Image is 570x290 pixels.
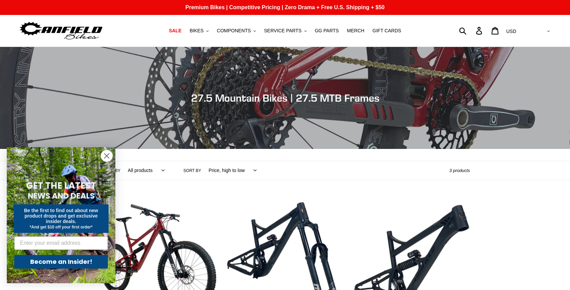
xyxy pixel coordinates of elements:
button: BIKES [186,26,212,35]
span: GET THE LATEST [26,180,96,192]
span: GIFT CARDS [373,28,401,34]
span: BIKES [190,28,204,34]
span: 27.5 Mountain Bikes | 27.5 MTB Frames [191,92,379,104]
span: NEWS AND DEALS [28,190,95,201]
button: SERVICE PARTS [261,26,310,35]
span: COMPONENTS [217,28,251,34]
button: Close dialog [101,150,113,162]
span: SALE [169,28,182,34]
input: Search [463,23,480,38]
button: COMPONENTS [213,26,259,35]
span: GG PARTS [315,28,339,34]
span: SERVICE PARTS [264,28,301,34]
a: SALE [166,26,185,35]
a: MERCH [344,26,368,35]
span: MERCH [347,28,364,34]
img: Canfield Bikes [19,20,103,41]
label: Sort by [184,168,201,174]
span: 3 products [449,168,470,173]
button: Become an Insider! [14,255,108,269]
span: Be the first to find out about new product drops and get exclusive insider deals. [24,208,98,224]
a: GG PARTS [311,26,342,35]
a: GIFT CARDS [369,26,405,35]
span: *And get $10 off your first order* [30,225,92,229]
input: Enter your email address [14,236,108,250]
